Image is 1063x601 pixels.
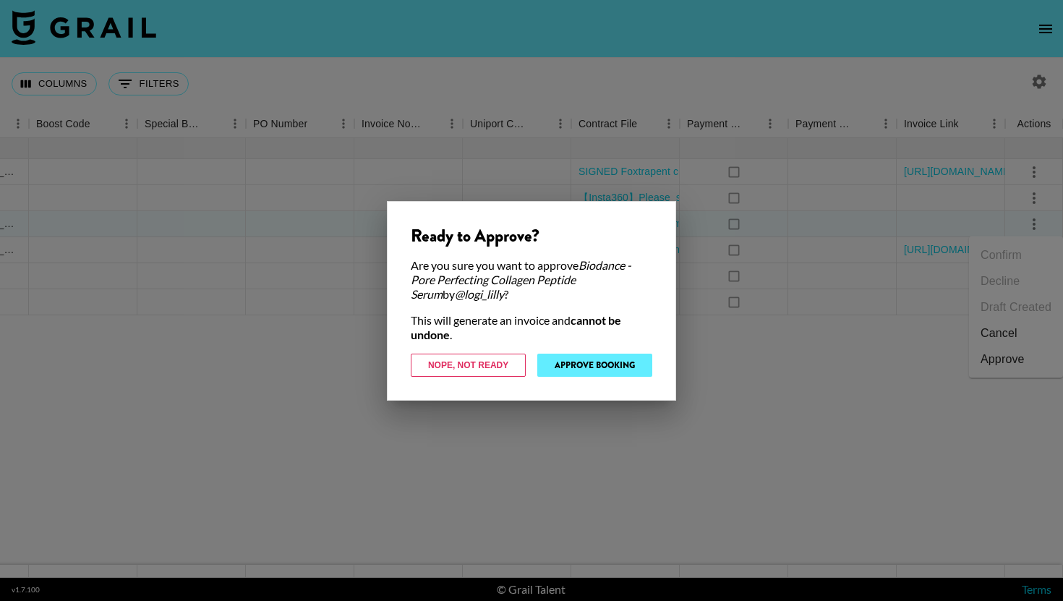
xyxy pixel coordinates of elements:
[455,287,504,301] em: @ logi_lilly
[537,354,652,377] button: Approve Booking
[411,225,652,247] div: Ready to Approve?
[411,313,621,341] strong: cannot be undone
[411,258,652,302] div: Are you sure you want to approve by ?
[411,258,631,301] em: Biodance - Pore Perfecting Collagen Peptide Serum
[411,313,652,342] div: This will generate an invoice and .
[411,354,526,377] button: Nope, Not Ready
